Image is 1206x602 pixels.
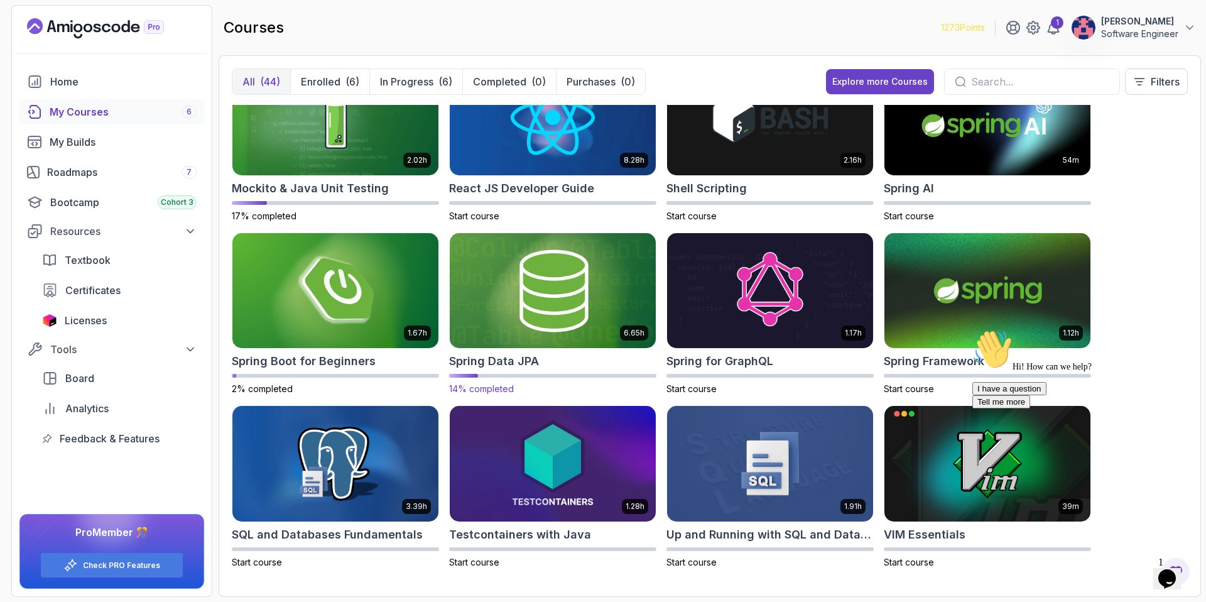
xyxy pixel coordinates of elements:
[845,328,862,338] p: 1.17h
[449,233,656,396] a: Spring Data JPA card6.65hSpring Data JPA14% completed
[232,69,290,94] button: All(44)
[1101,15,1178,28] p: [PERSON_NAME]
[971,74,1109,89] input: Search...
[232,557,282,567] span: Start course
[667,60,873,175] img: Shell Scripting card
[450,60,656,175] img: React JS Developer Guide card
[884,233,1090,349] img: Spring Framework card
[450,406,656,522] img: Testcontainers with Java card
[1153,552,1193,589] iframe: chat widget
[5,71,63,84] button: Tell me more
[42,314,57,327] img: jetbrains icon
[224,18,284,38] h2: courses
[50,104,197,119] div: My Courses
[884,211,934,221] span: Start course
[232,526,423,544] h2: SQL and Databases Fundamentals
[666,526,874,544] h2: Up and Running with SQL and Databases
[35,396,204,421] a: analytics
[449,526,591,544] h2: Testcontainers with Java
[5,5,231,84] div: 👋Hi! How can we help?I have a questionTell me more
[27,18,193,38] a: Landing page
[50,134,197,150] div: My Builds
[232,233,439,396] a: Spring Boot for Beginners card1.67hSpring Boot for Beginners2% completed
[40,552,183,578] button: Check PRO Features
[666,353,773,370] h2: Spring for GraphQL
[626,501,644,512] p: 1.28h
[19,69,204,94] a: home
[19,338,204,361] button: Tools
[666,180,747,197] h2: Shell Scripting
[408,328,427,338] p: 1.67h
[47,165,197,180] div: Roadmaps
[232,59,439,222] a: Mockito & Java Unit Testing card2.02hMockito & Java Unit Testing17% completed
[65,371,94,386] span: Board
[5,38,124,47] span: Hi! How can we help?
[666,557,717,567] span: Start course
[380,74,433,89] p: In Progress
[232,60,438,175] img: Mockito & Java Unit Testing card
[232,383,293,394] span: 2% completed
[65,313,107,328] span: Licenses
[187,107,192,117] span: 6
[19,129,204,155] a: builds
[884,526,965,544] h2: VIM Essentials
[65,283,121,298] span: Certificates
[449,353,539,370] h2: Spring Data JPA
[884,383,934,394] span: Start course
[473,74,526,89] p: Completed
[19,99,204,124] a: courses
[884,406,1090,522] img: VIM Essentials card
[624,155,644,165] p: 8.28h
[35,366,204,391] a: board
[1101,28,1178,40] p: Software Engineer
[35,308,204,333] a: licenses
[406,501,427,512] p: 3.39h
[567,74,616,89] p: Purchases
[5,5,45,45] img: :wave:
[1072,16,1095,40] img: user profile image
[844,501,862,512] p: 1.91h
[884,180,934,197] h2: Spring AI
[449,180,594,197] h2: React JS Developer Guide
[407,155,427,165] p: 2.02h
[884,353,984,370] h2: Spring Framework
[438,74,452,89] div: (6)
[531,74,546,89] div: (0)
[232,353,376,370] h2: Spring Boot for Beginners
[35,426,204,451] a: feedback
[1071,15,1196,40] button: user profile image[PERSON_NAME]Software Engineer
[290,69,369,94] button: Enrolled(6)
[826,69,934,94] button: Explore more Courses
[556,69,645,94] button: Purchases(0)
[260,74,280,89] div: (44)
[187,167,192,177] span: 7
[1151,74,1180,89] p: Filters
[449,557,499,567] span: Start course
[65,401,109,416] span: Analytics
[232,211,296,221] span: 17% completed
[624,328,644,338] p: 6.65h
[967,324,1193,545] iframe: chat widget
[369,69,462,94] button: In Progress(6)
[232,406,438,522] img: SQL and Databases Fundamentals card
[50,224,197,239] div: Resources
[445,230,661,351] img: Spring Data JPA card
[1051,16,1063,29] div: 1
[1125,68,1188,95] button: Filters
[232,180,389,197] h2: Mockito & Java Unit Testing
[232,233,438,349] img: Spring Boot for Beginners card
[462,69,556,94] button: Completed(0)
[50,342,197,357] div: Tools
[621,74,635,89] div: (0)
[667,233,873,349] img: Spring for GraphQL card
[242,74,255,89] p: All
[301,74,340,89] p: Enrolled
[5,58,79,71] button: I have a question
[19,160,204,185] a: roadmaps
[941,21,985,34] p: 1273 Points
[35,278,204,303] a: certificates
[19,220,204,243] button: Resources
[35,248,204,273] a: textbook
[19,190,204,215] a: bootcamp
